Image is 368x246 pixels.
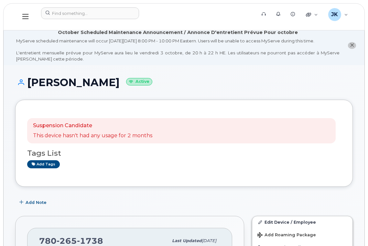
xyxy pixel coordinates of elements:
[252,216,352,228] a: Edit Device / Employee
[57,236,77,246] span: 265
[39,236,103,246] span: 780
[257,232,316,239] span: Add Roaming Package
[15,196,52,208] button: Add Note
[27,160,60,168] a: Add tags
[15,77,353,88] h1: [PERSON_NAME]
[58,29,298,36] div: October Scheduled Maintenance Announcement / Annonce D'entretient Prévue Pour octobre
[33,132,152,140] p: This device hasn't had any usage for 2 months
[77,236,103,246] span: 1738
[172,238,202,243] span: Last updated
[33,122,152,129] p: Suspension Candidate
[27,149,341,157] h3: Tags List
[126,78,152,85] small: Active
[16,38,340,62] div: MyServe scheduled maintenance will occur [DATE][DATE] 8:00 PM - 10:00 PM Eastern. Users will be u...
[252,228,352,241] button: Add Roaming Package
[202,238,216,243] span: [DATE]
[26,199,47,206] span: Add Note
[348,42,356,49] button: close notification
